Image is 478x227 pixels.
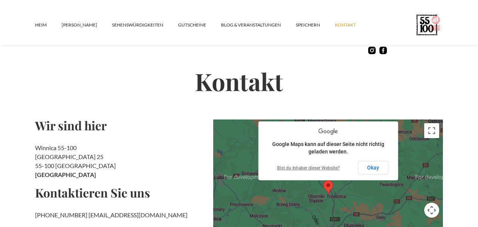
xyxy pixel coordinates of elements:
button: Vollbildansicht ein/aus [424,123,439,138]
button: Kamerasteuerung für die Karte [424,203,439,218]
a: Blog & Veranstaltungen [221,14,296,36]
font: SEHENSWÜRDIGKEITEN [112,22,163,28]
a: ‍ [EMAIL_ADDRESS][DOMAIN_NAME] [87,211,187,218]
font: [GEOGRAPHIC_DATA] [35,171,96,178]
font: Gutscheine [178,22,206,28]
font: Wir sind hier [35,117,107,133]
a: SPEICHERN [296,14,335,36]
font: [PERSON_NAME] [62,22,97,28]
font: Kontaktieren Sie uns [35,184,150,200]
a: [PERSON_NAME] [62,14,112,36]
font: 55-100 [GEOGRAPHIC_DATA] [35,162,116,169]
font: Kontakt [335,22,356,28]
a: Bist du Inhaber dieser Website? [277,165,340,171]
font: Blog & Veranstaltungen [221,22,281,28]
font: Winnica 55-100 [35,144,77,151]
button: Okay [358,161,388,174]
a: [PHONE_NUMBER] [35,211,87,218]
font: SPEICHERN [296,22,320,28]
font: [GEOGRAPHIC_DATA] 25 [35,153,103,160]
a: Kontakt [335,14,371,36]
font: Kontakt [195,65,283,97]
div: Karten-Pin [323,180,333,194]
a: SEHENSWÜRDIGKEITEN [112,14,178,36]
font: Google Maps kann auf dieser Seite nicht richtig geladen werden. [272,141,384,155]
a: Heim [35,14,62,36]
font: Heim [35,22,47,28]
font: Okay [367,165,379,171]
a: Gutscheine [178,14,221,36]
